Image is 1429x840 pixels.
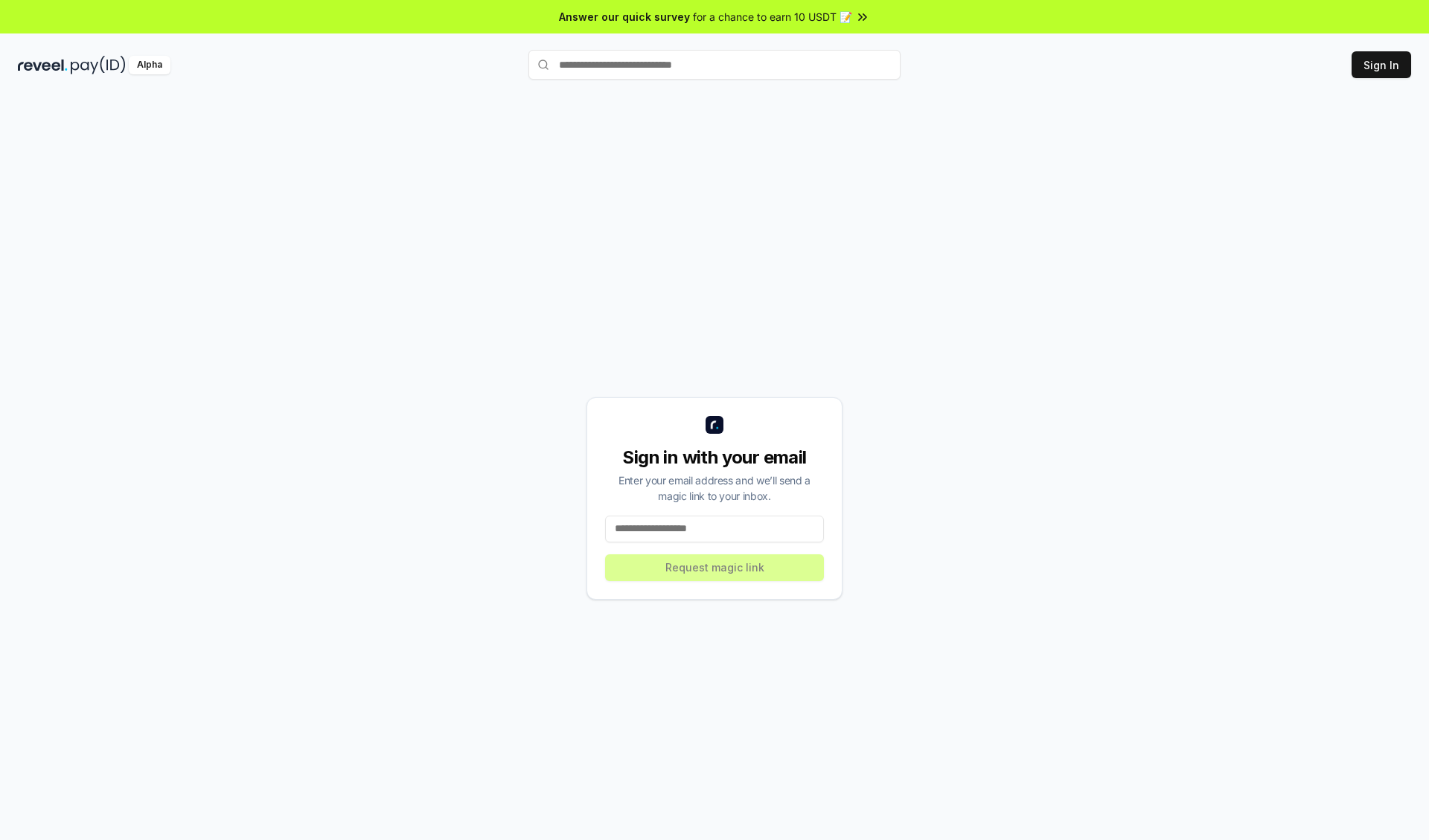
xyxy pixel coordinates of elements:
div: Alpha [129,56,170,74]
div: Enter your email address and we’ll send a magic link to your inbox. [605,472,824,504]
img: reveel_dark [18,56,68,74]
img: logo_small [706,416,723,434]
button: Sign In [1352,51,1411,78]
span: for a chance to earn 10 USDT 📝 [693,9,852,25]
span: Answer our quick survey [559,9,690,25]
div: Sign in with your email [605,446,824,469]
img: pay_id [71,56,126,74]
